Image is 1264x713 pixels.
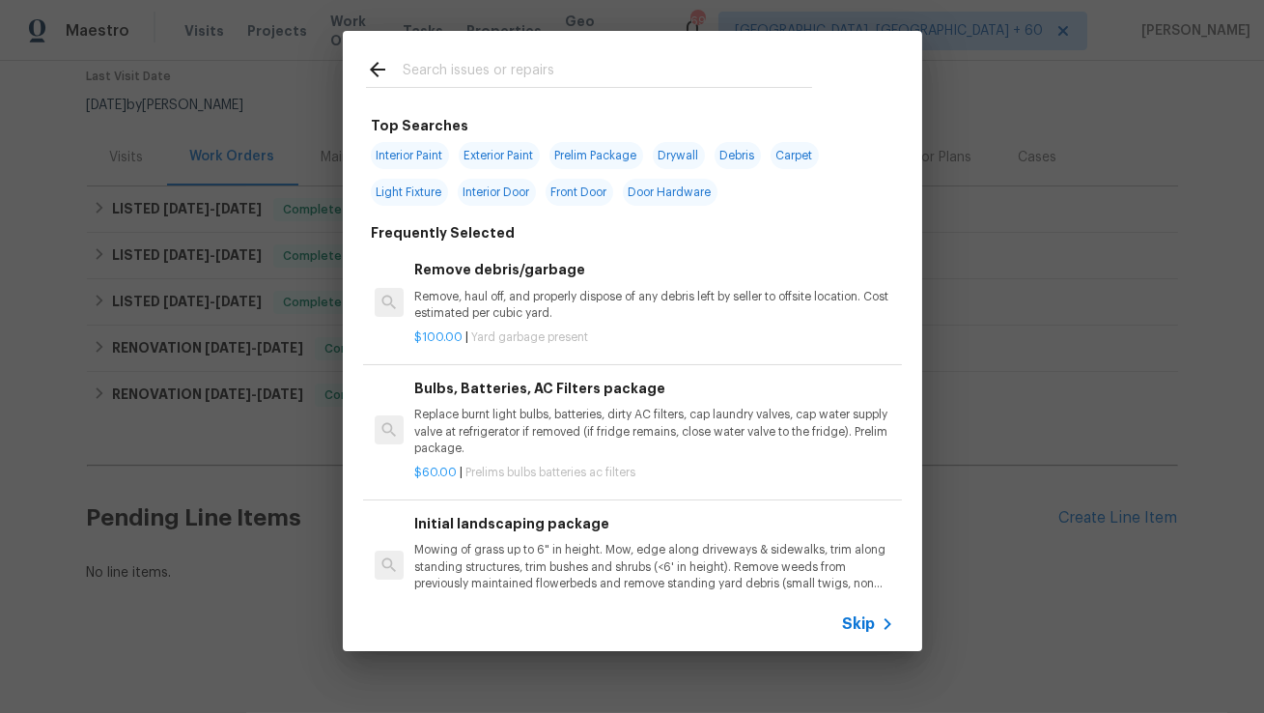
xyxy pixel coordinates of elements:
[372,222,516,243] h6: Frequently Selected
[414,407,893,456] p: Replace burnt light bulbs, batteries, dirty AC filters, cap laundry valves, cap water supply valv...
[546,179,613,206] span: Front Door
[414,542,893,591] p: Mowing of grass up to 6" in height. Mow, edge along driveways & sidewalks, trim along standing st...
[414,331,463,343] span: $100.00
[414,378,893,399] h6: Bulbs, Batteries, AC Filters package
[653,142,705,169] span: Drywall
[414,465,893,481] p: |
[623,179,717,206] span: Door Hardware
[414,259,893,280] h6: Remove debris/garbage
[549,142,643,169] span: Prelim Package
[458,179,536,206] span: Interior Door
[715,142,761,169] span: Debris
[471,331,588,343] span: Yard garbage present
[414,329,893,346] p: |
[414,467,457,478] span: $60.00
[465,467,635,478] span: Prelims bulbs batteries ac filters
[843,614,876,634] span: Skip
[403,58,812,87] input: Search issues or repairs
[771,142,819,169] span: Carpet
[414,289,893,322] p: Remove, haul off, and properly dispose of any debris left by seller to offsite location. Cost est...
[459,142,540,169] span: Exterior Paint
[371,142,449,169] span: Interior Paint
[372,115,469,136] h6: Top Searches
[371,179,448,206] span: Light Fixture
[414,513,893,534] h6: Initial landscaping package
